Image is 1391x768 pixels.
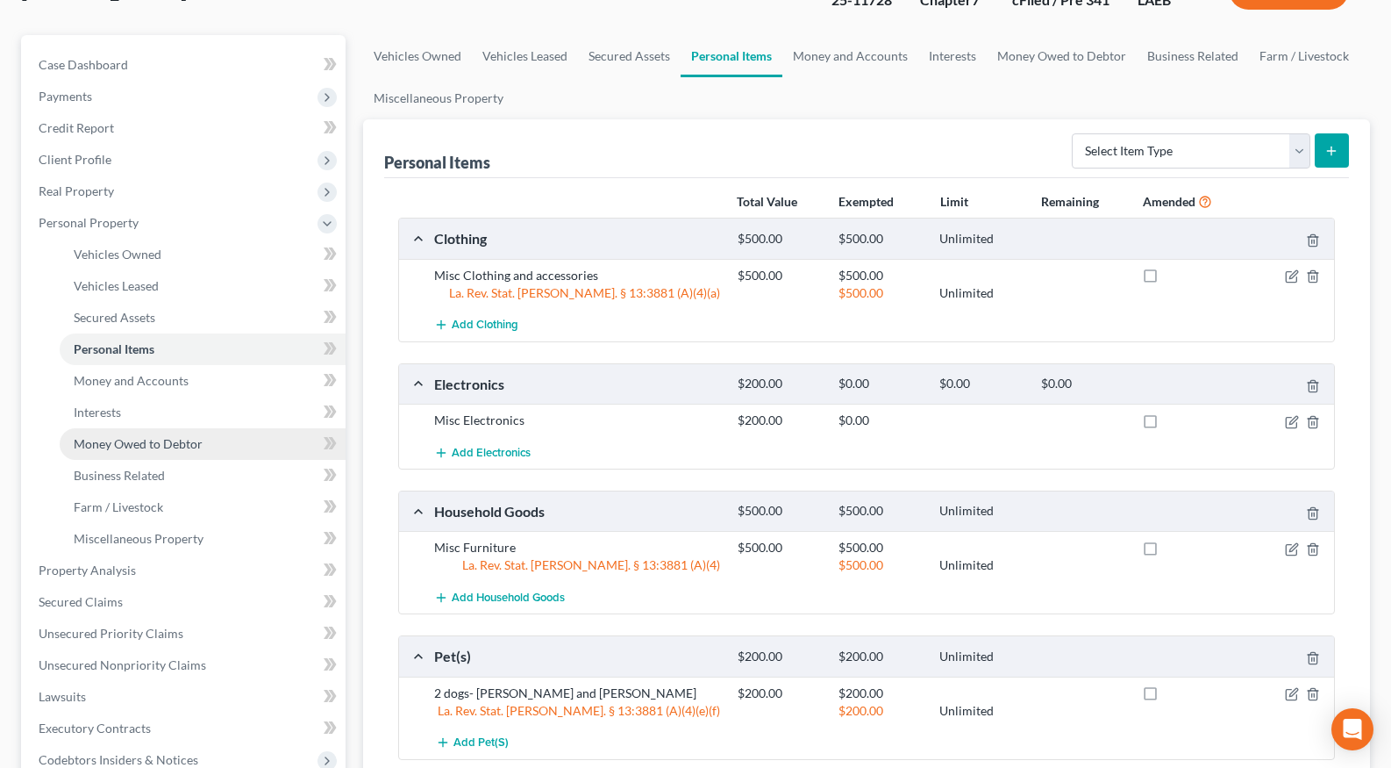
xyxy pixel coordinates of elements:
[39,183,114,198] span: Real Property
[363,77,514,119] a: Miscellaneous Property
[452,319,518,333] span: Add Clothing
[729,267,830,284] div: $500.00
[681,35,782,77] a: Personal Items
[25,586,346,618] a: Secured Claims
[425,702,729,720] div: La. Rev. Stat. [PERSON_NAME]. § 13:3881 (A)(4)(e)(f)
[1041,194,1099,209] strong: Remaining
[384,152,490,173] div: Personal Items
[434,581,565,614] button: Add Household Goods
[434,727,511,759] button: Add Pet(s)
[74,310,155,325] span: Secured Assets
[452,591,565,605] span: Add Household Goods
[425,647,729,665] div: Pet(s)
[39,152,111,167] span: Client Profile
[60,302,346,334] a: Secured Assets
[830,702,931,720] div: $200.00
[425,284,729,302] div: La. Rev. Stat. [PERSON_NAME]. § 13:3881 (A)(4)(a)
[25,49,346,81] a: Case Dashboard
[931,556,1031,574] div: Unlimited
[729,376,830,392] div: $200.00
[74,531,203,546] span: Miscellaneous Property
[578,35,681,77] a: Secured Assets
[39,57,128,72] span: Case Dashboard
[931,702,1031,720] div: Unlimited
[39,657,206,672] span: Unsecured Nonpriority Claims
[729,503,830,520] div: $500.00
[434,309,518,341] button: Add Clothing
[425,502,729,520] div: Household Goods
[782,35,918,77] a: Money and Accounts
[74,436,203,451] span: Money Owed to Debtor
[737,194,797,209] strong: Total Value
[74,405,121,420] span: Interests
[729,412,830,429] div: $200.00
[1143,194,1195,209] strong: Amended
[838,194,894,209] strong: Exempted
[25,618,346,650] a: Unsecured Priority Claims
[25,650,346,681] a: Unsecured Nonpriority Claims
[940,194,968,209] strong: Limit
[39,721,151,736] span: Executory Contracts
[931,231,1031,248] div: Unlimited
[830,503,931,520] div: $500.00
[60,334,346,365] a: Personal Items
[453,736,509,750] span: Add Pet(s)
[729,231,830,248] div: $500.00
[729,649,830,665] div: $200.00
[931,649,1031,665] div: Unlimited
[60,270,346,302] a: Vehicles Leased
[60,460,346,492] a: Business Related
[987,35,1137,77] a: Money Owed to Debtor
[39,594,123,609] span: Secured Claims
[74,468,165,483] span: Business Related
[931,284,1031,302] div: Unlimited
[830,376,931,392] div: $0.00
[74,499,163,514] span: Farm / Livestock
[39,626,183,641] span: Unsecured Priority Claims
[425,539,729,556] div: Misc Furniture
[931,376,1031,392] div: $0.00
[39,563,136,578] span: Property Analysis
[60,239,346,270] a: Vehicles Owned
[1032,376,1133,392] div: $0.00
[830,539,931,556] div: $500.00
[39,89,92,104] span: Payments
[425,267,729,284] div: Misc Clothing and accessories
[39,215,139,230] span: Personal Property
[830,556,931,574] div: $500.00
[830,231,931,248] div: $500.00
[39,120,114,135] span: Credit Report
[74,247,161,262] span: Vehicles Owned
[60,428,346,460] a: Money Owed to Debtor
[434,436,531,469] button: Add Electronics
[60,365,346,397] a: Money and Accounts
[74,278,159,293] span: Vehicles Leased
[25,713,346,744] a: Executory Contracts
[39,689,86,704] span: Lawsuits
[1249,35,1359,77] a: Farm / Livestock
[425,375,729,393] div: Electronics
[931,503,1031,520] div: Unlimited
[1331,708,1373,750] div: Open Intercom Messenger
[729,685,830,702] div: $200.00
[918,35,987,77] a: Interests
[729,539,830,556] div: $500.00
[74,341,154,356] span: Personal Items
[830,267,931,284] div: $500.00
[425,685,729,702] div: 2 dogs- [PERSON_NAME] and [PERSON_NAME]
[830,685,931,702] div: $200.00
[25,681,346,713] a: Lawsuits
[60,397,346,428] a: Interests
[472,35,578,77] a: Vehicles Leased
[25,112,346,144] a: Credit Report
[425,556,729,574] div: La. Rev. Stat. [PERSON_NAME]. § 13:3881 (A)(4)
[830,284,931,302] div: $500.00
[830,649,931,665] div: $200.00
[60,523,346,555] a: Miscellaneous Property
[1137,35,1249,77] a: Business Related
[425,229,729,248] div: Clothing
[39,752,198,767] span: Codebtors Insiders & Notices
[452,446,531,460] span: Add Electronics
[74,373,189,388] span: Money and Accounts
[60,492,346,523] a: Farm / Livestock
